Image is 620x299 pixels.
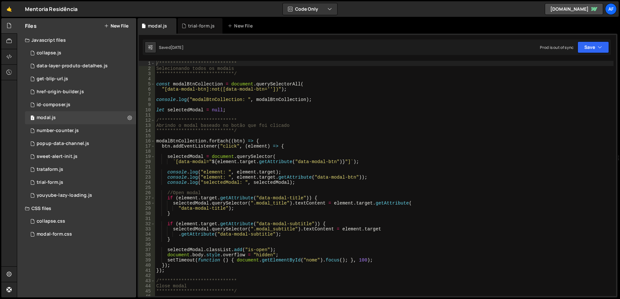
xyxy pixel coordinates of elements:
[139,206,155,211] div: 29
[139,211,155,216] div: 30
[139,237,155,242] div: 35
[139,283,155,289] div: 44
[139,149,155,154] div: 18
[139,113,155,118] div: 11
[17,34,136,47] div: Javascript files
[139,258,155,263] div: 39
[25,150,136,163] div: 13451/34305.js
[139,102,155,107] div: 9
[25,176,136,189] div: 13451/45706.js
[139,107,155,113] div: 10
[139,175,155,180] div: 23
[25,85,136,98] div: 13451/34103.js
[139,133,155,138] div: 15
[139,144,155,149] div: 17
[25,163,136,176] div: 13451/36559.js
[139,289,155,294] div: 45
[37,218,65,224] div: collapse.css
[139,278,155,283] div: 43
[37,128,79,134] div: number-counter.js
[30,116,34,121] span: 1
[25,72,136,85] div: 13451/40958.js
[25,215,136,228] div: 13451/34192.css
[25,22,37,29] h2: Files
[139,227,155,232] div: 33
[545,3,603,15] a: [DOMAIN_NAME]
[139,221,155,227] div: 32
[139,71,155,76] div: 3
[578,41,609,53] button: Save
[139,252,155,258] div: 38
[25,124,136,137] div: 13451/33723.js
[139,61,155,66] div: 1
[25,60,136,72] div: 13451/34112.js
[159,45,184,50] div: Saved
[139,118,155,123] div: 12
[139,82,155,87] div: 5
[139,294,155,299] div: 46
[37,231,72,237] div: modal-form.css
[1,1,17,17] a: 🤙
[188,23,215,29] div: trial-form.js
[25,189,136,202] div: 13451/33697.js
[25,111,136,124] div: 13451/34314.js
[139,138,155,144] div: 16
[104,23,128,28] button: New File
[37,50,61,56] div: collapse.js
[139,159,155,164] div: 20
[139,66,155,71] div: 2
[283,3,337,15] button: Code Only
[139,87,155,92] div: 6
[139,123,155,128] div: 13
[25,47,136,60] div: 13451/34194.js
[148,23,167,29] div: modal.js
[37,167,63,172] div: trataform.js
[37,115,56,121] div: modal.js
[139,195,155,201] div: 27
[171,45,184,50] div: [DATE]
[37,154,77,160] div: sweet-alert-init.js
[37,193,92,198] div: youyube-lazy-loading.js
[139,273,155,278] div: 42
[139,180,155,185] div: 24
[25,98,136,111] div: 13451/34288.js
[139,268,155,273] div: 41
[25,5,77,13] div: Mentoria Residência
[139,128,155,133] div: 14
[37,89,84,95] div: href-origin-builder.js
[139,201,155,206] div: 28
[139,154,155,159] div: 19
[37,63,108,69] div: data-layer-produto-detalhes.js
[25,137,136,150] div: 13451/38038.js
[139,164,155,170] div: 21
[37,102,70,108] div: id-composer.js
[139,263,155,268] div: 40
[139,170,155,175] div: 22
[139,232,155,237] div: 34
[139,242,155,247] div: 36
[228,23,255,29] div: New File
[25,228,136,241] div: 13451/34579.css
[37,180,63,185] div: trial-form.js
[139,216,155,221] div: 31
[139,185,155,190] div: 25
[37,141,89,147] div: popup-data-channel.js
[139,76,155,82] div: 4
[139,190,155,195] div: 26
[139,97,155,102] div: 8
[37,76,68,82] div: get-blip-url.js
[139,92,155,97] div: 7
[605,3,617,15] a: Af
[139,247,155,252] div: 37
[540,45,574,50] div: Prod is out of sync
[17,202,136,215] div: CSS files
